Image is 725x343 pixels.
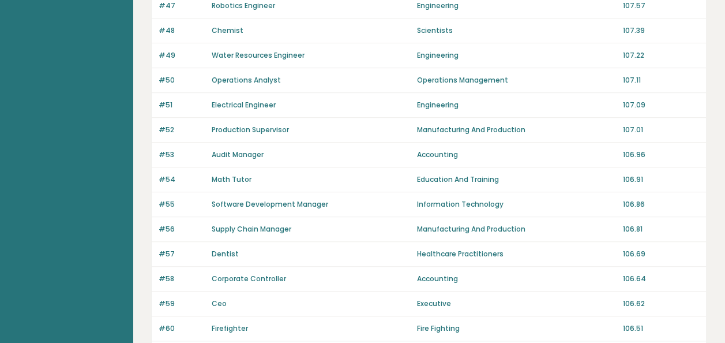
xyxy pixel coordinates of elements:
p: #56 [159,224,205,234]
p: #47 [159,1,205,11]
a: Software Development Manager [212,199,328,209]
a: Robotics Engineer [212,1,275,10]
p: 107.22 [623,50,700,61]
p: 106.51 [623,323,700,334]
p: #51 [159,100,205,110]
p: 106.69 [623,249,700,259]
p: #54 [159,174,205,185]
p: Manufacturing And Production [417,224,616,234]
a: Operations Analyst [212,75,281,85]
p: Scientists [417,25,616,36]
a: Corporate Controller [212,274,286,284]
p: Accounting [417,150,616,160]
p: 107.57 [623,1,700,11]
p: 106.81 [623,224,700,234]
p: 106.86 [623,199,700,210]
p: 107.01 [623,125,700,135]
p: 106.64 [623,274,700,284]
a: Electrical Engineer [212,100,276,110]
p: #59 [159,299,205,309]
a: Ceo [212,299,227,308]
p: #60 [159,323,205,334]
p: Executive [417,299,616,309]
p: 106.96 [623,150,700,160]
a: Firefighter [212,323,248,333]
p: 106.91 [623,174,700,185]
p: #48 [159,25,205,36]
p: Fire Fighting [417,323,616,334]
p: Engineering [417,100,616,110]
p: #49 [159,50,205,61]
p: Manufacturing And Production [417,125,616,135]
p: Healthcare Practitioners [417,249,616,259]
p: #55 [159,199,205,210]
p: #57 [159,249,205,259]
p: 107.11 [623,75,700,85]
p: Accounting [417,274,616,284]
a: Water Resources Engineer [212,50,305,60]
p: #53 [159,150,205,160]
p: #50 [159,75,205,85]
p: Education And Training [417,174,616,185]
p: 106.62 [623,299,700,309]
p: Engineering [417,1,616,11]
p: 107.09 [623,100,700,110]
p: #52 [159,125,205,135]
p: Engineering [417,50,616,61]
a: Audit Manager [212,150,264,159]
a: Math Tutor [212,174,251,184]
p: Information Technology [417,199,616,210]
a: Production Supervisor [212,125,289,135]
p: Operations Management [417,75,616,85]
p: 107.39 [623,25,700,36]
a: Supply Chain Manager [212,224,291,234]
a: Dentist [212,249,239,259]
p: #58 [159,274,205,284]
a: Chemist [212,25,243,35]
